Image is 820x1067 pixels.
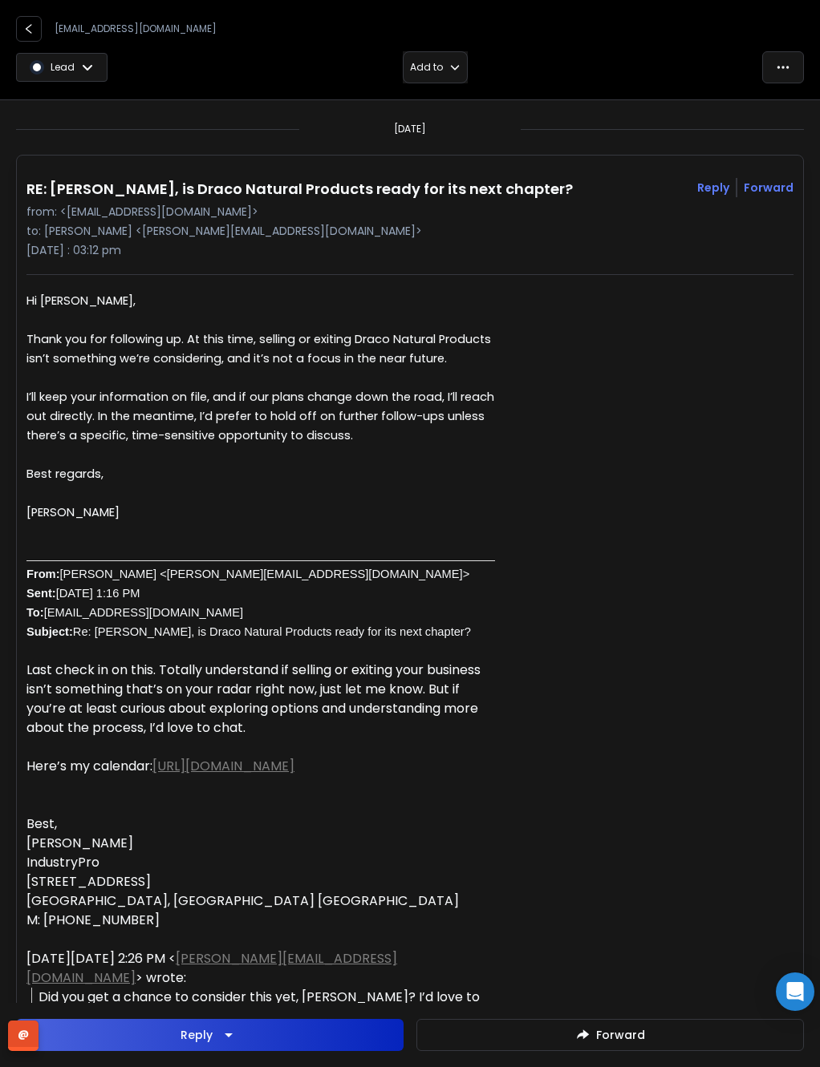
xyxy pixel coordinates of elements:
[26,757,495,776] p: Here’s my calendar:
[26,331,494,366] span: Thank you for following up. At this time, selling or exiting Draco Natural Products isn’t somethi...
[26,223,794,239] p: to: [PERSON_NAME] <[PERSON_NAME][EMAIL_ADDRESS][DOMAIN_NAME]>
[39,988,495,1045] p: Did you get a chance to consider this yet, [PERSON_NAME]? I’d love to connect with you at your ea...
[26,853,495,872] p: IndustryPro
[26,606,44,619] b: To:
[26,242,794,258] p: [DATE] : 03:12 pm
[776,972,814,1011] div: Open Intercom Messenger
[26,872,495,891] p: [STREET_ADDRESS]
[26,834,495,853] p: [PERSON_NAME]
[26,466,104,482] span: Best regards,
[16,51,108,83] button: Lead
[181,1027,213,1043] div: Reply
[26,568,471,638] span: [PERSON_NAME] <[PERSON_NAME][EMAIL_ADDRESS][DOMAIN_NAME]> [DATE] 1:16 PM [EMAIL_ADDRESS][DOMAIN_N...
[51,61,75,74] p: Lead
[8,1021,39,1051] div: @
[416,1019,804,1051] button: Forward
[16,1019,404,1051] button: Reply
[26,661,495,738] p: Last check in on this. Totally understand if selling or exiting your business isn’t something tha...
[26,504,120,520] span: [PERSON_NAME]
[26,389,497,443] span: I’ll keep your information on file, and if our plans change down the road, I’ll reach out directl...
[394,123,426,135] p: [DATE]
[697,180,729,196] button: Reply
[26,891,495,911] p: [GEOGRAPHIC_DATA], [GEOGRAPHIC_DATA] [GEOGRAPHIC_DATA]
[26,911,495,930] p: M: [PHONE_NUMBER]
[26,949,397,987] a: [PERSON_NAME][EMAIL_ADDRESS][DOMAIN_NAME]
[26,587,56,600] b: Sent:
[26,204,794,220] p: from: <[EMAIL_ADDRESS][DOMAIN_NAME]>
[26,625,73,638] b: Subject:
[744,180,794,196] div: Forward
[410,61,443,74] p: Add to
[26,293,136,309] span: Hi [PERSON_NAME],
[26,178,573,200] h1: RE: [PERSON_NAME], is Draco Natural Products ready for its next chapter?
[26,949,495,988] p: [DATE][DATE] 2:26 PM < > wrote:
[26,568,60,580] span: From:
[152,757,294,775] a: [URL][DOMAIN_NAME]
[26,814,495,834] p: Best,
